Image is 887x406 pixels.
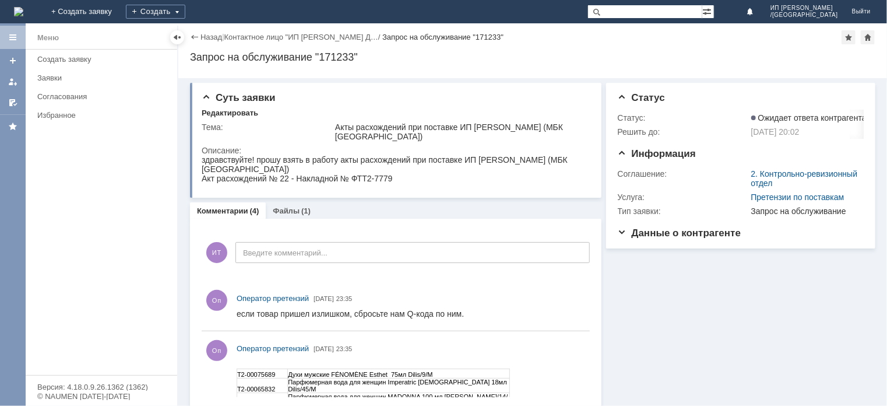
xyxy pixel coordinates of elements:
[33,87,175,106] a: Согласования
[126,5,185,19] div: Создать
[751,127,800,136] span: [DATE] 20:02
[861,30,875,44] div: Сделать домашней страницей
[224,33,378,41] a: Контактное лицо "ИП [PERSON_NAME] Д…
[14,7,23,16] img: logo
[382,33,504,41] div: Запрос на обслуживание "171233"
[702,5,714,16] span: Расширенный поиск
[314,345,334,352] span: [DATE]
[224,33,383,41] div: /
[618,127,749,136] div: Решить до:
[273,206,300,215] a: Файлы
[206,242,227,263] span: ИТ
[37,92,170,101] div: Согласования
[1,10,51,19] td: Т2-00075689
[618,148,696,159] span: Информация
[202,92,275,103] span: Суть заявки
[842,30,856,44] div: Добавить в избранное
[751,192,844,202] a: Претензии по поставкам
[751,113,867,123] span: Ожидает ответа контрагента
[618,206,749,216] div: Тип заявки:
[618,192,749,202] div: Услуга:
[301,206,311,215] div: (1)
[37,383,166,391] div: Версия: 4.18.0.9.26.1362 (1362)
[336,295,353,302] span: 23:35
[3,51,22,70] a: Создать заявку
[170,30,184,44] div: Скрыть меню
[222,32,224,41] div: |
[37,111,157,120] div: Избранное
[335,123,586,141] div: Акты расхождений при поставке ИП [PERSON_NAME] (МБК [GEOGRAPHIC_DATA])
[770,12,838,19] span: /[GEOGRAPHIC_DATA]
[37,55,170,64] div: Создать заявку
[33,50,175,68] a: Создать заявку
[250,206,259,215] div: (4)
[200,33,222,41] a: Назад
[33,69,175,87] a: Заявки
[190,51,875,63] div: Запрос на обслуживание "171233"
[202,108,258,118] div: Редактировать
[51,19,273,34] td: Парфюмерная вода для женщин Imperatric [DEMOGRAPHIC_DATA] 18мл Dilis/45/М
[618,228,741,239] span: Данные о контрагенте
[618,92,665,103] span: Статус
[51,10,273,19] td: Духи мужские FÉNOMÈNE Esthet 75мл Dilis/9/М
[237,294,309,303] span: Оператор претензий
[1,19,51,34] td: Т2-00065832
[37,31,59,45] div: Меню
[202,146,588,155] div: Описание:
[336,345,353,352] span: 23:35
[51,34,273,48] td: Парфюмерная вода для женщин MADONNA 100 мл [PERSON_NAME]/14/М
[197,206,248,215] a: Комментарии
[237,293,309,304] a: Оператор претензий
[3,93,22,112] a: Мои согласования
[770,5,838,12] span: ИП [PERSON_NAME]
[37,393,166,400] div: © NAUMEN [DATE]-[DATE]
[1,34,51,48] td: 00-00058224
[751,169,858,188] a: 2. Контрольно-ревизионный отдел
[618,113,749,123] div: Статус:
[202,123,333,132] div: Тема:
[237,344,309,353] span: Оператор претензий
[3,72,22,91] a: Мои заявки
[37,73,170,82] div: Заявки
[14,7,23,16] a: Перейти на домашнюю страницу
[751,206,859,216] div: Запрос на обслуживание
[618,169,749,178] div: Соглашение:
[237,343,309,355] a: Оператор претензий
[314,295,334,302] span: [DATE]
